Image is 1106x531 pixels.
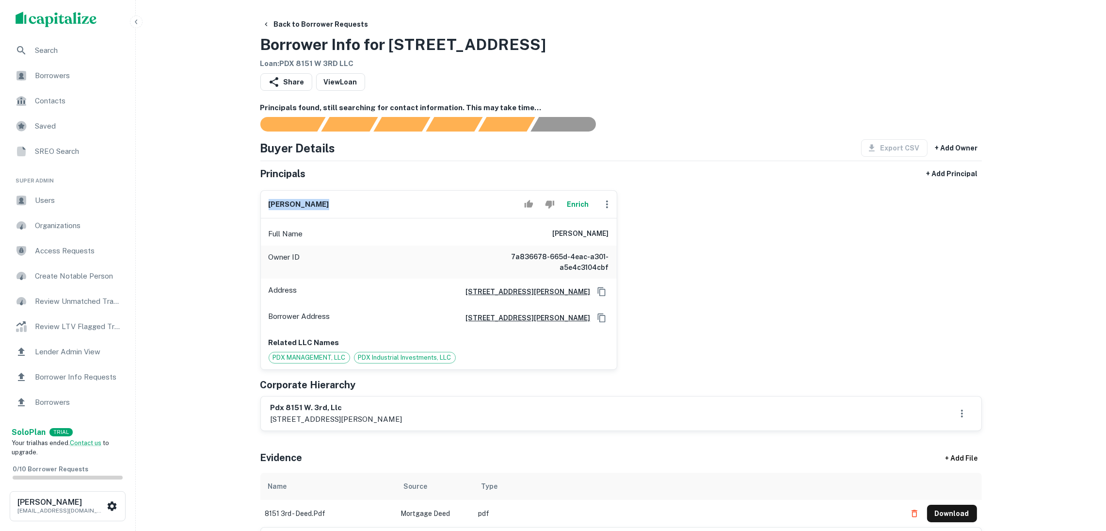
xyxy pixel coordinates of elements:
[49,428,73,436] div: TRIAL
[8,265,128,288] a: Create Notable Person
[8,89,128,113] a: Contacts
[321,117,378,132] div: Your request is received and processing...
[8,64,128,87] a: Borrowers
[553,228,609,240] h6: [PERSON_NAME]
[906,506,923,521] button: Delete file
[271,402,402,414] h6: pdx 8151 w. 3rd, llc
[12,427,46,438] a: SoloPlan
[8,239,128,263] a: Access Requests
[13,465,88,473] span: 0 / 10 Borrower Requests
[8,290,128,313] a: Review Unmatched Transactions
[260,500,396,527] td: 8151 3rd - deed.pdf
[35,245,122,257] span: Access Requests
[35,397,122,408] span: Borrowers
[249,117,321,132] div: Sending borrower request to AI...
[35,220,122,232] span: Organizations
[268,481,287,492] div: Name
[35,270,122,282] span: Create Notable Person
[35,70,122,82] span: Borrowers
[426,117,482,132] div: Principals found, AI now looking for contact information...
[478,117,535,132] div: Principals found, still searching for contact information. This may take time...
[8,365,128,389] a: Borrower Info Requests
[594,284,609,299] button: Copy Address
[8,189,128,212] a: Users
[541,195,558,214] button: Reject
[316,73,365,91] a: ViewLoan
[35,321,122,332] span: Review LTV Flagged Transactions
[260,378,356,392] h5: Corporate Hierarchy
[474,473,901,500] th: Type
[260,166,306,181] h5: Principals
[269,284,297,299] p: Address
[8,165,128,189] li: Super Admin
[493,251,609,273] h6: 7a836678-665d-4eac-a301-a5e4c3104cbf
[594,311,609,325] button: Copy Address
[269,228,303,240] p: Full Name
[17,498,105,506] h6: [PERSON_NAME]
[35,146,122,157] span: SREO Search
[458,313,591,323] a: [STREET_ADDRESS][PERSON_NAME]
[35,195,122,206] span: Users
[8,214,128,237] a: Organizations
[260,473,396,500] th: Name
[269,311,330,325] p: Borrower Address
[931,139,982,157] button: + Add Owner
[269,337,609,348] p: Related LLC Names
[260,450,303,465] h5: Evidence
[12,439,109,456] span: Your trial has ended. to upgrade.
[35,45,122,56] span: Search
[260,473,982,527] div: scrollable content
[258,16,372,33] button: Back to Borrower Requests
[373,117,430,132] div: Documents found, AI parsing details...
[927,505,977,522] button: Download
[8,115,128,138] a: Saved
[562,195,593,214] button: Enrich
[8,416,128,439] a: Email Testing
[8,391,128,414] a: Borrowers
[8,140,128,163] a: SREO Search
[404,481,428,492] div: Source
[8,340,128,364] a: Lender Admin View
[923,165,982,183] button: + Add Principal
[271,414,402,425] p: [STREET_ADDRESS][PERSON_NAME]
[458,286,591,297] a: [STREET_ADDRESS][PERSON_NAME]
[269,199,329,210] h6: [PERSON_NAME]
[531,117,608,132] div: AI fulfillment process complete.
[396,473,474,500] th: Source
[12,428,46,437] strong: Solo Plan
[35,95,122,107] span: Contacts
[35,346,122,358] span: Lender Admin View
[269,251,300,273] p: Owner ID
[1058,453,1106,500] iframe: Chat Widget
[35,296,122,307] span: Review Unmatched Transactions
[10,491,126,521] button: [PERSON_NAME][EMAIL_ADDRESS][DOMAIN_NAME]
[35,120,122,132] span: Saved
[260,33,546,56] h3: Borrower Info for [STREET_ADDRESS]
[260,58,546,69] h6: Loan : PDX 8151 W 3RD LLC
[396,500,474,527] td: Mortgage Deed
[269,353,350,363] span: PDX MANAGEMENT, LLC
[70,439,101,447] a: Contact us
[8,315,128,338] a: Review LTV Flagged Transactions
[17,506,105,515] p: [EMAIL_ADDRESS][DOMAIN_NAME]
[260,102,982,114] h6: Principals found, still searching for contact information. This may take time...
[260,139,336,157] h4: Buyer Details
[16,12,97,27] img: capitalize-logo.png
[928,449,995,467] div: + Add File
